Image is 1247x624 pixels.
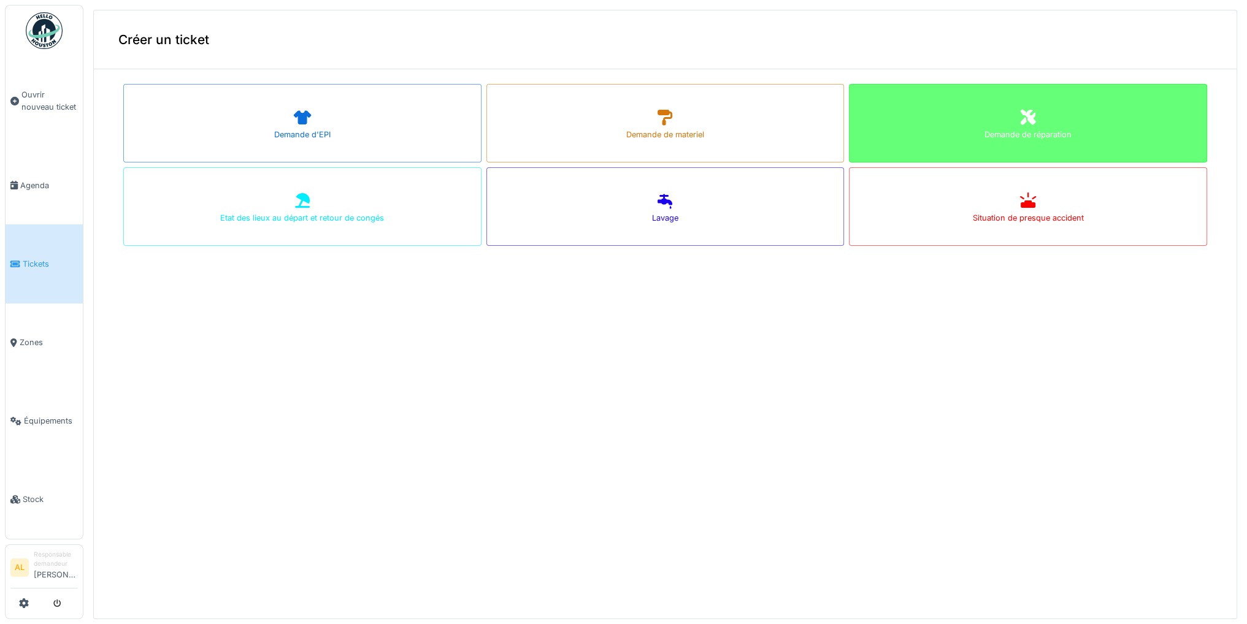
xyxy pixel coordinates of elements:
[23,493,78,505] span: Stock
[973,212,1084,224] div: Situation de presque accident
[626,129,704,140] div: Demande de materiel
[984,129,1072,140] div: Demande de réparation
[34,550,78,569] div: Responsable demandeur
[6,460,83,539] a: Stock
[34,550,78,585] li: [PERSON_NAME]
[220,212,384,224] div: Etat des lieux au départ et retour de congés
[20,180,78,191] span: Agenda
[6,382,83,460] a: Équipements
[20,337,78,348] span: Zones
[21,89,78,112] span: Ouvrir nouveau ticket
[652,212,678,224] div: Lavage
[274,129,331,140] div: Demande d'EPI
[6,303,83,382] a: Zones
[94,10,1237,69] div: Créer un ticket
[6,146,83,224] a: Agenda
[6,56,83,146] a: Ouvrir nouveau ticket
[6,224,83,303] a: Tickets
[23,258,78,270] span: Tickets
[10,550,78,588] a: AL Responsable demandeur[PERSON_NAME]
[10,558,29,577] li: AL
[24,415,78,427] span: Équipements
[26,12,63,49] img: Badge_color-CXgf-gQk.svg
